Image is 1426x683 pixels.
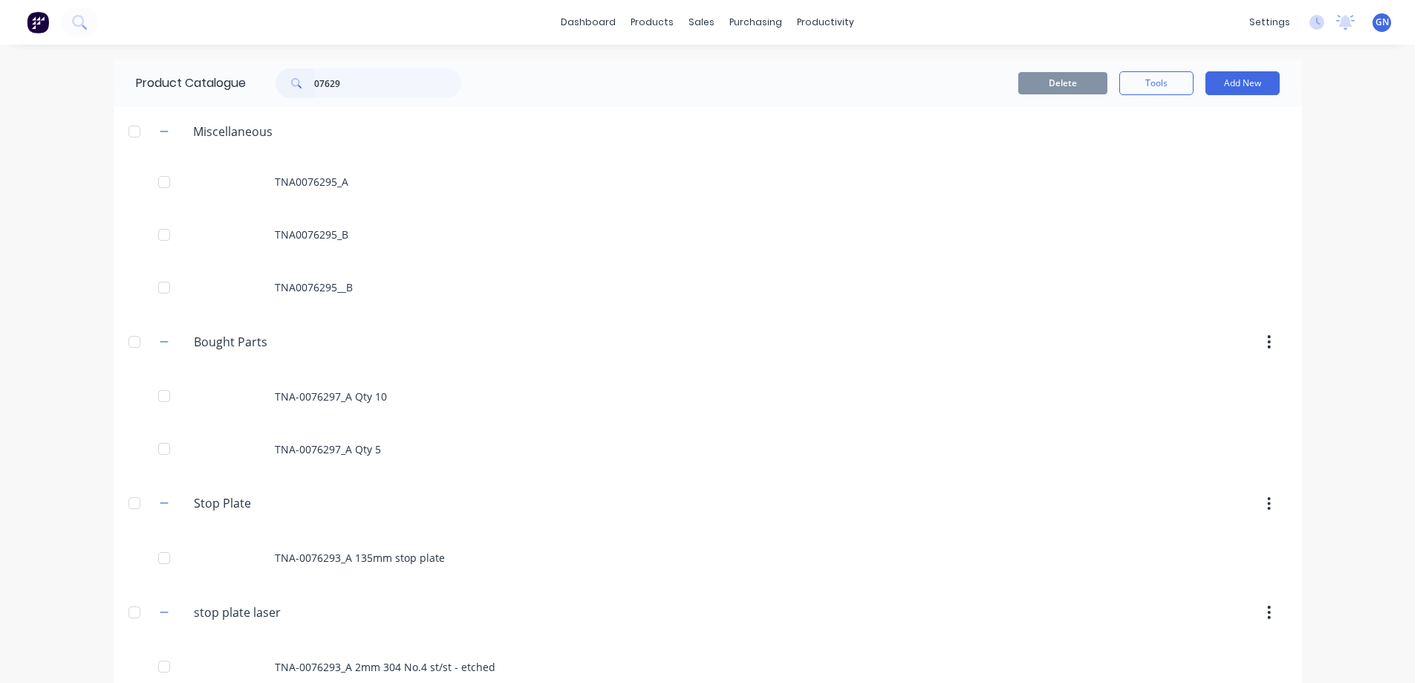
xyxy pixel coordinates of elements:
[114,261,1302,314] div: TNA0076295__B
[1375,16,1389,29] span: GN
[553,11,623,33] a: dashboard
[181,123,284,140] div: Miscellaneous
[114,208,1302,261] div: TNA0076295_B
[1242,11,1298,33] div: settings
[314,68,461,98] input: Search...
[194,603,370,621] input: Enter category name
[114,423,1302,476] div: TNA-0076297_A Qty 5
[681,11,722,33] div: sales
[1018,72,1107,94] button: Delete
[114,59,246,107] div: Product Catalogue
[194,494,370,512] input: Enter category name
[722,11,789,33] div: purchasing
[623,11,681,33] div: products
[114,370,1302,423] div: TNA-0076297_A Qty 10
[114,155,1302,208] div: TNA0076295_A
[114,531,1302,584] div: TNA-0076293_A 135mm stop plate
[1119,71,1194,95] button: Tools
[194,333,370,351] input: Enter category name
[27,11,49,33] img: Factory
[789,11,862,33] div: productivity
[1205,71,1280,95] button: Add New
